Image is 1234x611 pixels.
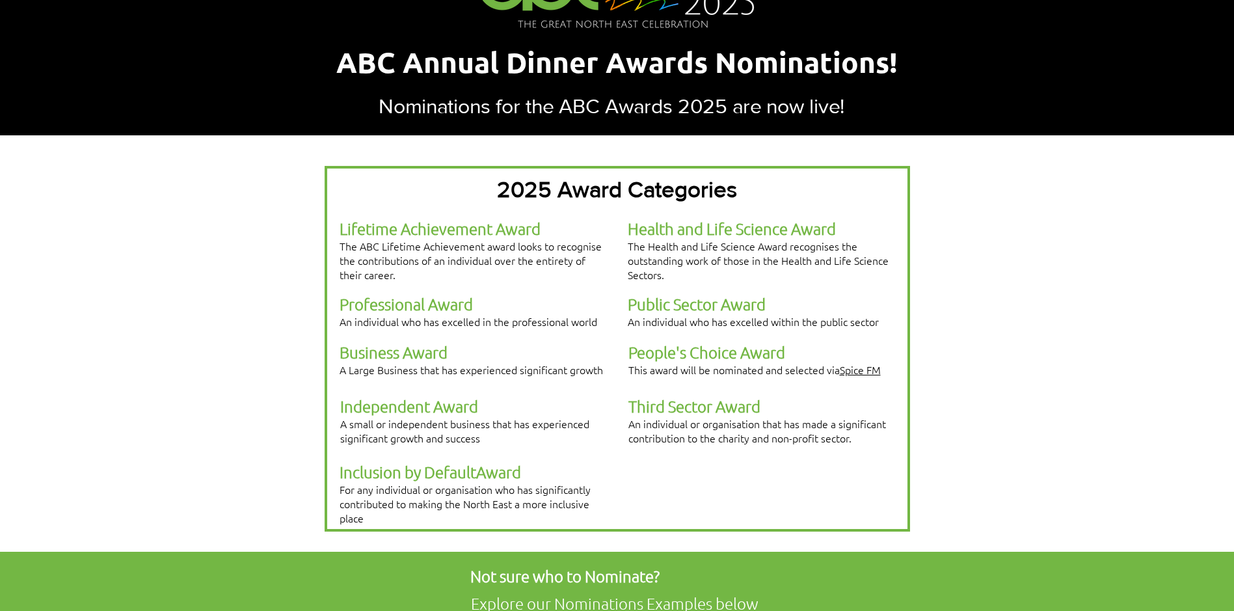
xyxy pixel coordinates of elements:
[470,566,660,586] span: Not sure who to Nominate?
[497,177,737,202] span: 2025 Award Categories
[340,462,435,482] span: Inclusion by D
[628,342,785,362] span: People's Choice Award
[628,362,881,377] span: This award will be nominated and selected via
[840,362,881,377] a: Spice FM
[340,362,603,377] span: A Large Business that has experienced significant growth
[340,314,597,329] span: An individual who has excelled in the professional world
[340,396,478,416] span: Independent Award
[628,239,889,282] span: The Health and Life Science Award recognises the outstanding work of those in the Health and Life...
[340,416,589,445] span: A small or independent business that has experienced significant growth and success
[628,294,766,314] span: Public Sector Award
[628,396,760,416] span: Third Sector Award
[628,416,886,445] span: An individual or organisation that has made a significant contribution to the charity and non-pro...
[628,314,879,329] span: An individual who has excelled within the public sector
[476,462,521,482] span: Award
[340,239,602,282] span: The ABC Lifetime Achievement award looks to recognise the contributions of an individual over the...
[340,294,473,314] span: Professional Award
[336,44,898,80] span: ABC Annual Dinner Awards Nominations!
[379,94,844,117] span: Nominations for the ABC Awards 2025 are now live!
[340,342,448,362] span: Business Award
[435,462,476,482] span: efault
[340,219,541,238] span: Lifetime Achievement Award
[628,219,836,238] span: Health and Life Science Award
[340,482,591,525] span: For any individual or organisation who has significantly contributed to making the North East a m...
